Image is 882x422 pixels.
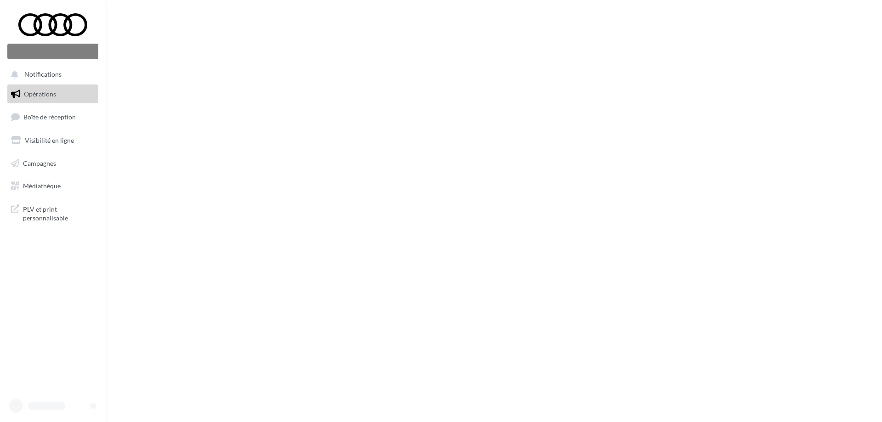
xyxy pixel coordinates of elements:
span: Campagnes [23,159,56,167]
a: PLV et print personnalisable [6,199,100,226]
span: Notifications [24,71,62,79]
a: Visibilité en ligne [6,131,100,150]
span: Visibilité en ligne [25,136,74,144]
a: Campagnes [6,154,100,173]
a: Boîte de réception [6,107,100,127]
span: PLV et print personnalisable [23,203,95,223]
span: Boîte de réception [23,113,76,121]
span: Médiathèque [23,182,61,190]
span: Opérations [24,90,56,98]
a: Opérations [6,84,100,104]
a: Médiathèque [6,176,100,196]
div: Nouvelle campagne [7,44,98,59]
